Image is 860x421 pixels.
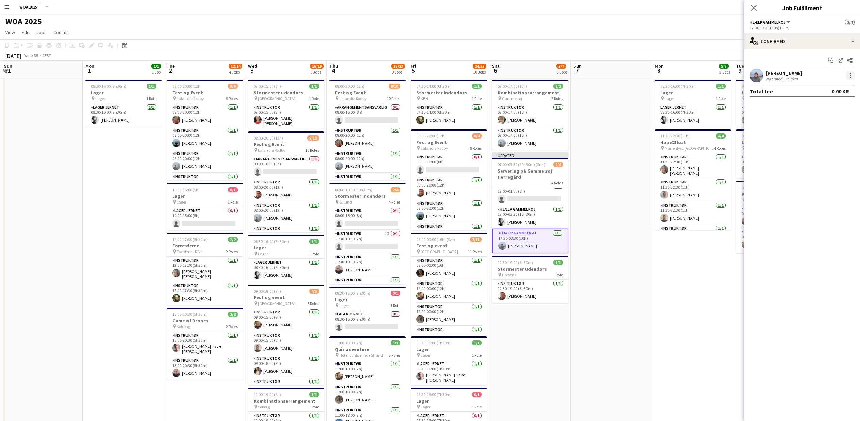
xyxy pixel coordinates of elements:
span: Jobs [36,29,47,35]
app-job-card: 12:00-17:30 (5h30m)2/2Forræderne Taastrup - KBH2 RolesInstruktør1/112:00-17:30 (5h30m)[PERSON_NAM... [167,233,243,305]
span: 1 Role [146,96,156,101]
app-card-role: Instruktør1/115:00-20:30 (5h30m)[PERSON_NAME] [167,357,243,380]
div: 08:30-16:00 (7h30m)1/1Lager Lager1 RoleLager Jernet1/108:30-16:00 (7h30m)[PERSON_NAME] Have [PERS... [411,336,487,385]
span: 7/11 [470,237,482,242]
h3: Lager [736,90,812,96]
app-card-role: Instruktør1/109:00-15:00 (6h)[PERSON_NAME] [248,308,324,331]
app-card-role: Arrangementsansvarlig0/108:00-16:00 (8h) [248,155,324,178]
span: 15:00-20:30 (5h30m) [172,312,208,317]
app-job-card: 11:30-22:30 (11h)4/4Hope2float Marienlyst, [GEOGRAPHIC_DATA]4 RolesInstruktør1/111:30-22:30 (11h)... [655,129,731,230]
span: Lager [258,251,268,256]
h3: Game of Drones [167,318,243,324]
app-card-role: Instruktør1/111:30-22:30 (11h)[PERSON_NAME] [655,178,731,201]
app-card-role: Instruktør1/111:30-22:30 (11h)[PERSON_NAME] [655,201,731,225]
span: Sat [492,63,500,69]
span: 5 Roles [307,301,319,306]
app-card-role: Instruktør1/108:00-20:00 (12h)[PERSON_NAME] [248,178,324,201]
div: 10 Jobs [473,69,486,75]
span: 08:30-16:00 (7h30m) [416,340,452,345]
span: 2 [166,67,175,75]
app-job-card: 08:30-16:00 (7h30m)0/1Lager Lager1 RoleLager Jernet0/108:30-16:00 (7h30m) [329,287,406,334]
span: Comms [53,29,69,35]
span: 1/1 [309,239,319,244]
span: Mon [655,63,664,69]
div: 17:30-03:30 (10h) (Sun) [750,25,855,30]
app-card-role: Lager Jernet1/108:30-16:00 (7h30m)[PERSON_NAME] Have [PERSON_NAME] [PERSON_NAME] [736,153,812,178]
span: Gammelrøj [502,96,522,101]
app-card-role: Instruktør1/112:00-17:30 (5h30m)[PERSON_NAME] [PERSON_NAME] [167,257,243,282]
h3: Kombinationsarrangement [736,191,812,197]
app-card-role: Lager Jernet0/110:00-15:00 (5h) [167,207,243,230]
span: Hjælp Gammelrøj [750,20,785,25]
span: Lager [339,303,349,308]
span: 4 Roles [389,199,400,205]
span: 1 Role [472,404,482,409]
span: 9 Roles [226,96,238,101]
app-card-role: Instruktør1/111:00-18:00 (7h)[PERSON_NAME] [329,383,406,406]
app-card-role: Instruktør1/109:00-15:00 (6h)[PERSON_NAME] [248,331,324,355]
h3: Kombinationsarrangement [248,398,324,404]
app-card-role: Instruktør1/109:00-18:00 (9h) [248,378,324,401]
span: 24/35 [473,64,486,69]
span: 3 Roles [389,353,400,358]
span: 08:30-16:00 (7h30m) [254,239,289,244]
span: 2/2 [228,312,238,317]
app-job-card: 15:00-20:30 (5h30m)2/2Game of Drones Kolding2 RolesInstruktør1/115:00-20:30 (5h30m)[PERSON_NAME] ... [167,308,243,380]
span: 1 [84,67,94,75]
h3: Lager [655,90,731,96]
h3: Stormester udendørs [492,266,568,272]
div: [DATE] [5,52,21,59]
h3: Stormester Indendørs [329,193,406,199]
app-job-card: 08:30-16:00 (7h30m)1/1Lager Lager1 RoleLager Jernet1/108:30-16:00 (7h30m)[PERSON_NAME] [248,235,324,282]
h3: Hope2float [655,139,731,145]
h3: Lager [248,245,324,251]
span: 10 Roles [305,148,319,153]
app-card-role: Lager Jernet0/108:30-16:00 (7h30m) [329,310,406,334]
app-card-role: Lager Jernet1/108:30-16:00 (7h30m)[PERSON_NAME] [248,259,324,282]
span: 1/1 [309,84,319,89]
app-card-role: Instruktør1/108:00-20:00 (12h)[PERSON_NAME] [248,201,324,225]
span: 08:00-00:00 (16h) (Sat) [416,237,455,242]
h3: Lager [167,193,243,199]
span: Kolding [177,324,190,329]
span: [GEOGRAPHIC_DATA] [258,96,295,101]
span: 4/4 [716,133,726,139]
app-job-card: 08:00-20:00 (12h)8/9Fest og Event Lalandia Rødby9 RolesInstruktør0/108:00-16:00 (8h) Instruktør1/... [411,129,487,230]
span: Taastrup - KBH [177,249,202,254]
app-card-role: Instruktør1/107:00-17:00 (10h)[PERSON_NAME] [492,127,568,150]
div: Updated07:00-03:30 (20h30m) (Sun)2/4Servering på Gammelrøj Herregård4 RolesHjælp Gammelrøj0/107:0... [492,152,568,253]
span: Horsens [502,272,516,277]
span: 1 Role [309,96,319,101]
span: Lalandia Rødby [339,96,367,101]
span: 08:30-16:00 (7h30m) [91,84,126,89]
span: 10:00-15:00 (5h) [172,187,200,192]
div: 08:00-18:30 (10h30m)2/4Stormester Indendørs Billund4 RolesInstruktør0/108:00-16:00 (8h) Instruktø... [329,183,406,284]
h3: Fest og Event [411,139,487,145]
app-card-role: Instruktør1/112:00-00:00 (12h)[PERSON_NAME] [411,303,487,326]
span: 08:00-20:00 (12h) [172,84,202,89]
span: Sun [4,63,12,69]
span: 10 Roles [387,96,400,101]
app-job-card: 08:00-20:00 (12h)8/10Fest og Event Lalandia Rødby10 RolesArrangementsansvarlig0/108:00-16:00 (8h)... [248,131,324,232]
app-job-card: 10:00-15:00 (5h)0/1Lager Lager1 RoleLager Jernet0/110:00-15:00 (5h) [167,183,243,230]
h3: Fest og Event [329,90,406,96]
span: 1 Role [472,96,482,101]
span: 07:00-17:00 (10h) [498,84,527,89]
span: 0/1 [228,187,238,192]
div: Total fee [750,88,773,95]
div: [PERSON_NAME] [766,70,802,76]
span: 2/2 [228,237,238,242]
div: 08:30-16:00 (7h30m)1/1Lager Lager1 RoleInstruktør1/108:30-16:00 (7h30m)Trine Flørnæss [736,80,812,127]
h3: Fest og Event [167,90,243,96]
span: 8 [654,67,664,75]
span: 2/4 [391,187,400,192]
div: 08:30-16:00 (7h30m)1/1Lager Lager1 RoleLager Jernet1/108:30-16:00 (7h30m)[PERSON_NAME] Have [PERS... [736,129,812,178]
span: 12:00-17:30 (5h30m) [172,237,208,242]
h3: Kombinationsarrangement [492,90,568,96]
span: 0/1 [472,392,482,397]
app-job-card: 08:00-20:00 (12h)8/10Fest og Event Lalandia Rødby10 RolesArrangementsansvarlig0/108:00-16:00 (8h)... [329,80,406,180]
span: Lager [421,353,431,358]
